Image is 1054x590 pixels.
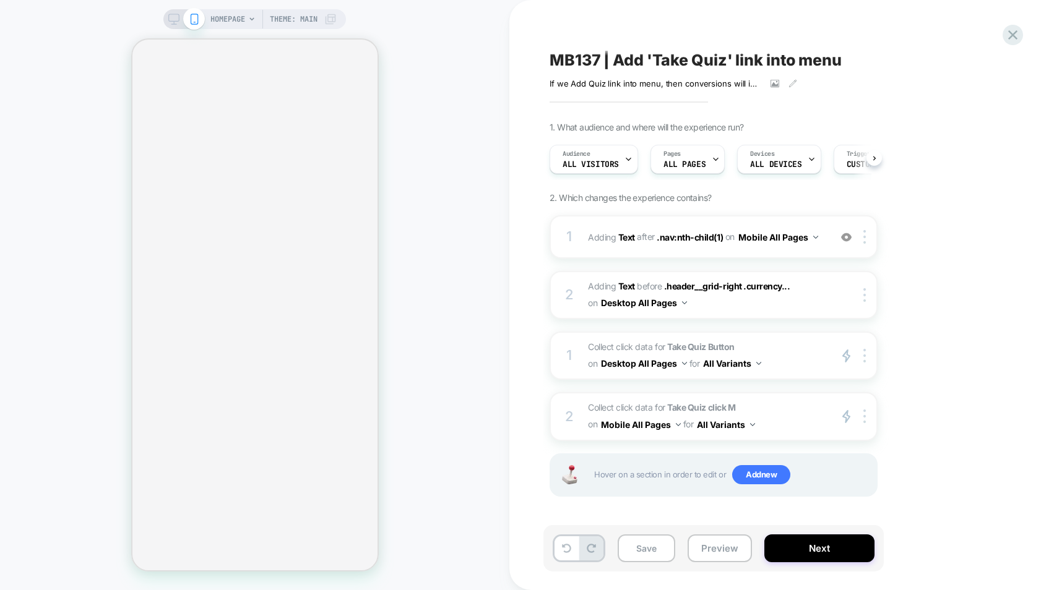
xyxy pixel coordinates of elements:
[664,281,790,291] span: .header__grid-right .currency...
[563,343,576,368] div: 1
[682,362,687,365] img: down arrow
[703,354,761,372] button: All Variants
[550,122,743,132] span: 1. What audience and where will the experience run?
[601,294,687,312] button: Desktop All Pages
[588,339,824,372] span: Collect click data for
[663,160,706,169] span: ALL PAGES
[750,150,774,158] span: Devices
[563,224,576,249] div: 1
[663,150,681,158] span: Pages
[588,416,597,432] span: on
[557,465,582,484] img: Joystick
[863,230,866,244] img: close
[863,409,866,423] img: close
[618,281,635,291] b: Text
[637,231,655,242] span: AFTER
[764,534,875,562] button: Next
[601,354,687,372] button: Desktop All Pages
[667,402,735,413] strong: Take Quiz click M
[601,416,681,434] button: Mobile All Pages
[637,281,662,291] span: BEFORE
[667,341,734,352] strong: Take Quiz Button
[563,404,576,429] div: 2
[847,150,871,158] span: Trigger
[210,9,245,29] span: HOMEPAGE
[270,9,317,29] span: Theme: MAIN
[588,295,597,310] span: on
[732,465,790,485] span: Add new
[563,283,576,307] div: 2
[588,400,824,433] span: Collect click data for
[563,160,619,169] span: All Visitors
[618,231,635,242] b: Text
[588,281,635,291] span: Adding
[689,356,700,371] span: for
[841,232,852,242] img: crossed eye
[618,534,675,562] button: Save
[550,51,842,69] span: MB137 | Add 'Take Quiz' link into menu
[676,423,681,426] img: down arrow
[563,150,590,158] span: Audience
[683,416,694,432] span: for
[682,301,687,304] img: down arrow
[813,236,818,239] img: down arrow
[725,229,735,244] span: on
[750,160,801,169] span: ALL DEVICES
[697,416,755,434] button: All Variants
[588,231,635,242] span: Adding
[750,423,755,426] img: down arrow
[588,356,597,371] span: on
[657,231,723,242] span: .nav:nth-child(1)
[863,349,866,362] img: close
[756,362,761,365] img: down arrow
[550,79,761,88] span: If we Add Quiz link into menu, then conversions will increase, because new visitors are able to f...
[550,192,711,203] span: 2. Which changes the experience contains?
[594,465,870,485] span: Hover on a section in order to edit or
[738,228,818,246] button: Mobile All Pages
[688,534,752,562] button: Preview
[863,288,866,302] img: close
[847,160,898,169] span: Custom Code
